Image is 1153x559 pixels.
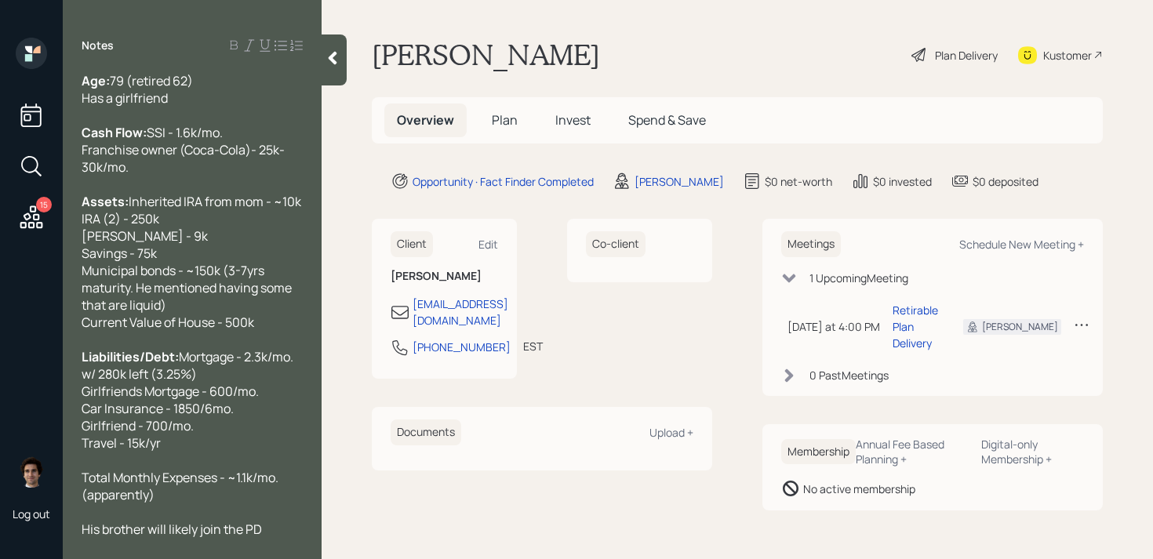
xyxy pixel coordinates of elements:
[391,270,498,283] h6: [PERSON_NAME]
[649,425,693,440] div: Upload +
[16,456,47,488] img: harrison-schaefer-headshot-2.png
[781,231,841,257] h6: Meetings
[959,237,1084,252] div: Schedule New Meeting +
[555,111,591,129] span: Invest
[82,348,179,365] span: Liabilities/Debt:
[973,173,1038,190] div: $0 deposited
[82,38,114,53] label: Notes
[982,320,1058,334] div: [PERSON_NAME]
[397,111,454,129] span: Overview
[765,173,832,190] div: $0 net-worth
[628,111,706,129] span: Spend & Save
[635,173,724,190] div: [PERSON_NAME]
[809,270,908,286] div: 1 Upcoming Meeting
[391,419,461,445] h6: Documents
[478,237,498,252] div: Edit
[873,173,932,190] div: $0 invested
[586,231,646,257] h6: Co-client
[82,193,129,210] span: Assets:
[523,338,543,354] div: EST
[809,367,889,383] div: 0 Past Meeting s
[413,296,508,329] div: [EMAIL_ADDRESS][DOMAIN_NAME]
[492,111,518,129] span: Plan
[82,124,285,176] span: SSI - 1.6k/mo. Franchise owner (Coca-Cola)- 25k-30k/mo.
[935,47,998,64] div: Plan Delivery
[82,124,147,141] span: Cash Flow:
[372,38,600,72] h1: [PERSON_NAME]
[82,469,281,503] span: Total Monthly Expenses - ~1.1k/mo. (apparently)
[82,72,110,89] span: Age:
[413,173,594,190] div: Opportunity · Fact Finder Completed
[82,521,262,538] span: His brother will likely join the PD
[781,439,856,465] h6: Membership
[391,231,433,257] h6: Client
[856,437,969,466] div: Annual Fee Based Planning +
[981,437,1084,466] div: Digital-only Membership +
[787,318,880,335] div: [DATE] at 4:00 PM
[82,193,301,331] span: Inherited IRA from mom - ~10k IRA (2) - 250k [PERSON_NAME] - 9k Savings - 75k Municipal bonds - ~...
[82,348,296,452] span: Mortgage - 2.3k/mo. w/ 280k left (3.25%) Girlfriends Mortgage - 600/mo. Car Insurance - 1850/6mo....
[803,481,915,497] div: No active membership
[413,339,511,355] div: [PHONE_NUMBER]
[36,197,52,212] div: 15
[893,302,938,351] div: Retirable Plan Delivery
[82,72,193,107] span: 79 (retired 62) Has a girlfriend
[13,506,50,521] div: Log out
[1043,47,1092,64] div: Kustomer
